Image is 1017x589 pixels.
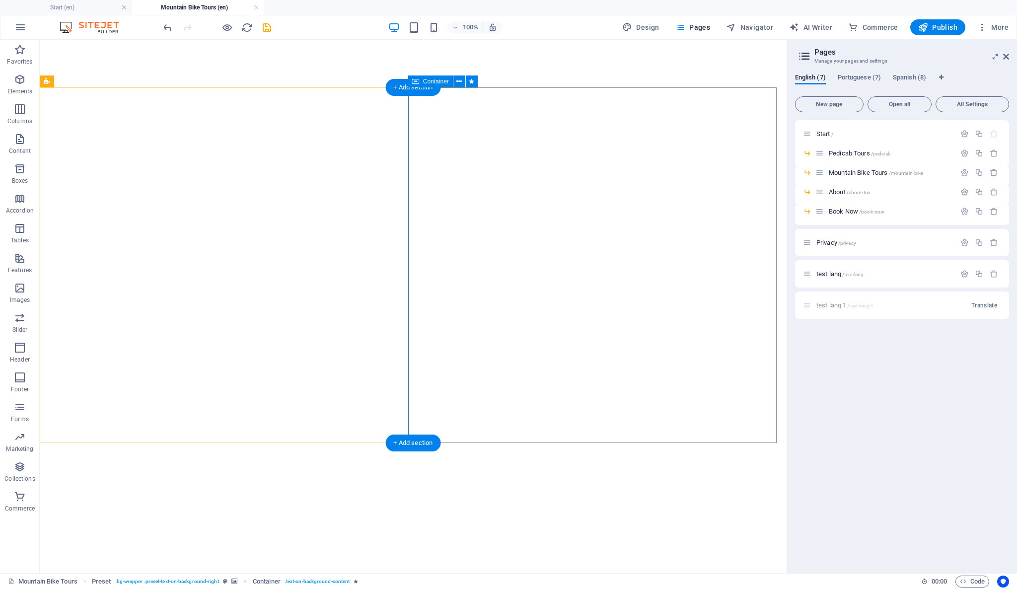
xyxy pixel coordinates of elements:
[838,240,856,246] span: /privacy
[990,207,998,216] div: Remove
[115,576,219,588] span: . bg-wrapper .preset-text-on-background-right
[826,208,955,215] div: Book Now/book-now
[488,23,497,32] i: On resize automatically adjust zoom level to fit chosen device.
[829,149,891,157] span: Click to open page
[8,266,32,274] p: Features
[6,207,34,215] p: Accordion
[385,79,440,96] div: + Add section
[814,57,989,66] h3: Manage your pages and settings
[11,236,29,244] p: Tables
[799,101,859,107] span: New page
[967,297,1001,313] button: Translate
[92,576,358,588] nav: breadcrumb
[814,48,1009,57] h2: Pages
[6,445,33,453] p: Marketing
[785,19,836,35] button: AI Writer
[990,188,998,196] div: Remove
[722,19,777,35] button: Navigator
[462,21,478,33] h6: 100%
[826,169,955,176] div: Mountain Bike Tours/mountain-bike
[921,576,947,588] h6: Session time
[975,188,983,196] div: Duplicate
[932,576,947,588] span: 00 00
[622,22,659,32] span: Design
[829,208,884,215] span: Book Now
[859,209,884,215] span: /book-now
[447,21,483,33] button: 100%
[253,576,281,588] span: Click to select. Double-click to edit
[871,151,891,156] span: /pedicab
[57,21,132,33] img: Editor Logo
[813,271,955,277] div: test lang/test-lang
[92,576,111,588] span: Click to select. Double-click to edit
[872,101,927,107] span: Open all
[12,326,28,334] p: Slider
[675,22,710,32] span: Pages
[975,149,983,157] div: Duplicate
[241,21,253,33] button: reload
[261,22,273,33] i: Save (Ctrl+S)
[423,78,449,84] span: Container
[960,168,969,177] div: Settings
[960,188,969,196] div: Settings
[795,72,826,85] span: English (7)
[8,576,77,588] a: Click to cancel selection. Double-click to open Pages
[977,22,1009,32] span: More
[261,21,273,33] button: save
[7,58,32,66] p: Favorites
[5,505,35,513] p: Commerce
[990,130,998,138] div: The startpage cannot be deleted
[7,87,33,95] p: Elements
[838,72,881,85] span: Portuguese (7)
[9,147,31,155] p: Content
[975,270,983,278] div: Duplicate
[973,19,1013,35] button: More
[848,22,898,32] span: Commerce
[223,579,227,584] i: This element is a customizable preset
[132,2,264,13] h4: Mountain Bike Tours (en)
[816,130,833,138] span: Click to open page
[829,188,871,196] span: About
[4,475,35,483] p: Collections
[831,132,833,137] span: /
[826,189,955,195] div: About/about-trio
[940,101,1005,107] span: All Settings
[12,177,28,185] p: Boxes
[789,22,832,32] span: AI Writer
[971,301,997,309] span: Translate
[893,72,926,85] span: Spanish (8)
[975,168,983,177] div: Duplicate
[726,22,773,32] span: Navigator
[385,435,440,451] div: + Add section
[354,579,358,584] i: Element contains an animation
[221,21,233,33] button: Click here to leave preview mode and continue editing
[990,238,998,247] div: Remove
[975,207,983,216] div: Duplicate
[955,576,989,588] button: Code
[795,74,1009,92] div: Language Tabs
[231,579,237,584] i: This element contains a background
[960,130,969,138] div: Settings
[997,576,1009,588] button: Usercentrics
[990,168,998,177] div: Remove
[795,96,864,112] button: New page
[960,149,969,157] div: Settings
[813,239,955,246] div: Privacy/privacy
[939,578,940,585] span: :
[11,385,29,393] p: Footer
[618,19,663,35] button: Design
[975,238,983,247] div: Duplicate
[829,169,924,176] span: Mountain Bike Tours
[844,19,902,35] button: Commerce
[960,207,969,216] div: Settings
[889,170,924,176] span: /mountain-bike
[285,576,350,588] span: . text-on-background-content
[960,576,985,588] span: Code
[990,270,998,278] div: Remove
[910,19,965,35] button: Publish
[975,130,983,138] div: Duplicate
[847,190,871,195] span: /about-trio
[990,149,998,157] div: Remove
[10,356,30,364] p: Header
[816,239,856,246] span: Privacy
